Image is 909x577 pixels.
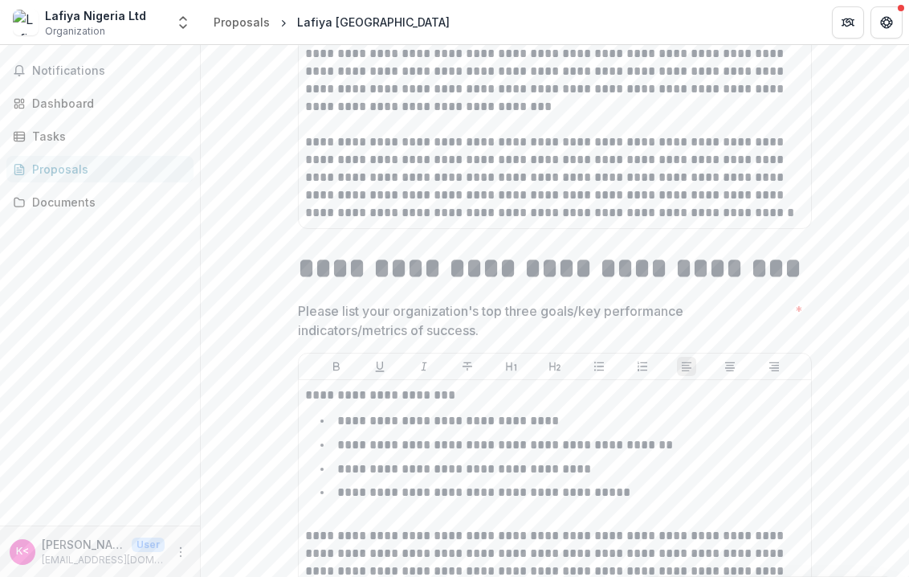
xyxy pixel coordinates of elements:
[32,64,187,78] span: Notifications
[214,14,270,31] div: Proposals
[327,357,346,376] button: Bold
[45,7,146,24] div: Lafiya Nigeria Ltd
[45,24,105,39] span: Organization
[6,58,194,84] button: Notifications
[6,123,194,149] a: Tasks
[502,357,521,376] button: Heading 1
[13,10,39,35] img: Lafiya Nigeria Ltd
[32,128,181,145] div: Tasks
[207,10,276,34] a: Proposals
[32,95,181,112] div: Dashboard
[458,357,477,376] button: Strike
[171,542,190,562] button: More
[545,357,565,376] button: Heading 2
[720,357,740,376] button: Align Center
[6,156,194,182] a: Proposals
[42,553,165,567] p: [EMAIL_ADDRESS][DOMAIN_NAME]
[32,161,181,178] div: Proposals
[207,10,456,34] nav: breadcrumb
[172,6,194,39] button: Open entity switcher
[832,6,864,39] button: Partners
[42,536,125,553] p: [PERSON_NAME] <[PERSON_NAME][EMAIL_ADDRESS][DOMAIN_NAME]>
[132,538,165,552] p: User
[297,14,450,31] div: Lafiya [GEOGRAPHIC_DATA]
[414,357,434,376] button: Italicize
[764,357,784,376] button: Align Right
[298,301,789,340] p: Please list your organization's top three goals/key performance indicators/metrics of success.
[633,357,652,376] button: Ordered List
[589,357,609,376] button: Bullet List
[16,546,29,557] div: Klau Chmielowska <klau.chmielowska@lafiyanigeria.org>
[370,357,389,376] button: Underline
[870,6,903,39] button: Get Help
[32,194,181,211] div: Documents
[6,189,194,215] a: Documents
[677,357,696,376] button: Align Left
[6,90,194,117] a: Dashboard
